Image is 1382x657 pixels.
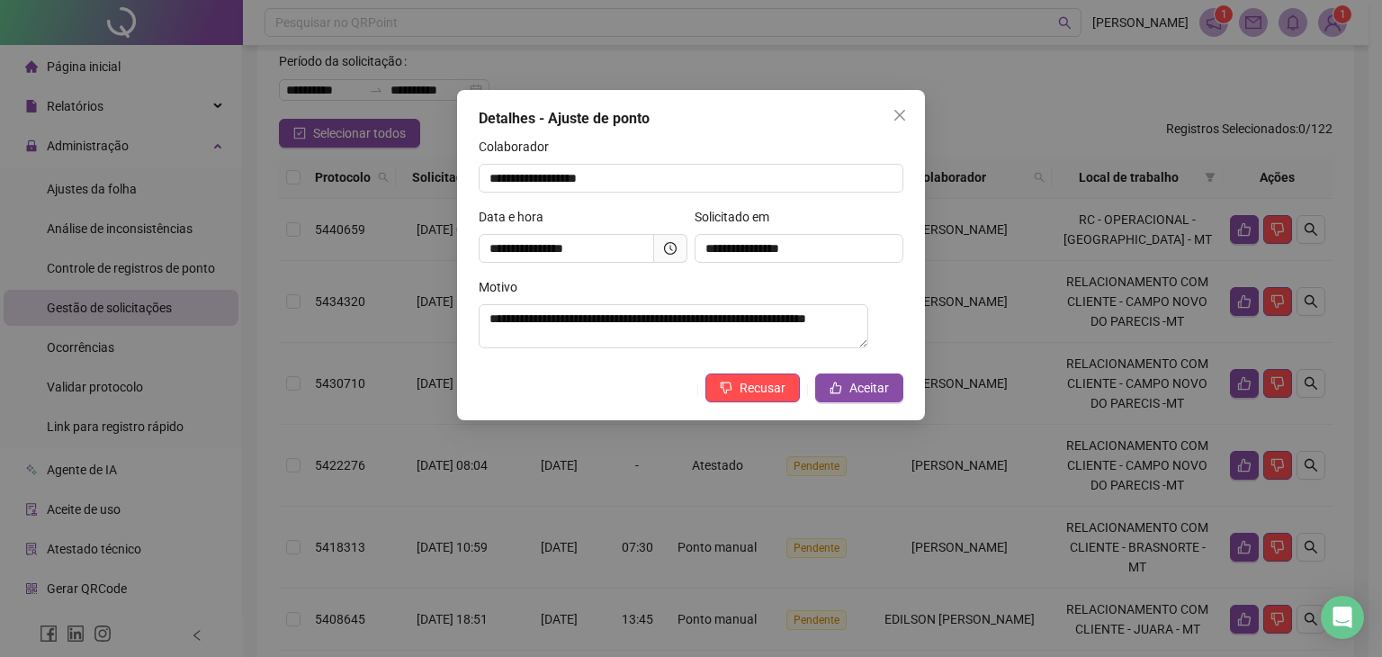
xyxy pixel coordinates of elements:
[479,137,561,157] label: Colaborador
[479,108,903,130] div: Detalhes - Ajuste de ponto
[830,382,842,394] span: like
[885,101,914,130] button: Close
[705,373,800,402] button: Recusar
[815,373,903,402] button: Aceitar
[720,382,732,394] span: dislike
[740,378,785,398] span: Recusar
[695,207,781,227] label: Solicitado em
[849,378,889,398] span: Aceitar
[1321,596,1364,639] div: Open Intercom Messenger
[893,108,907,122] span: close
[479,277,529,297] label: Motivo
[664,242,677,255] span: clock-circle
[479,207,555,227] label: Data e hora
